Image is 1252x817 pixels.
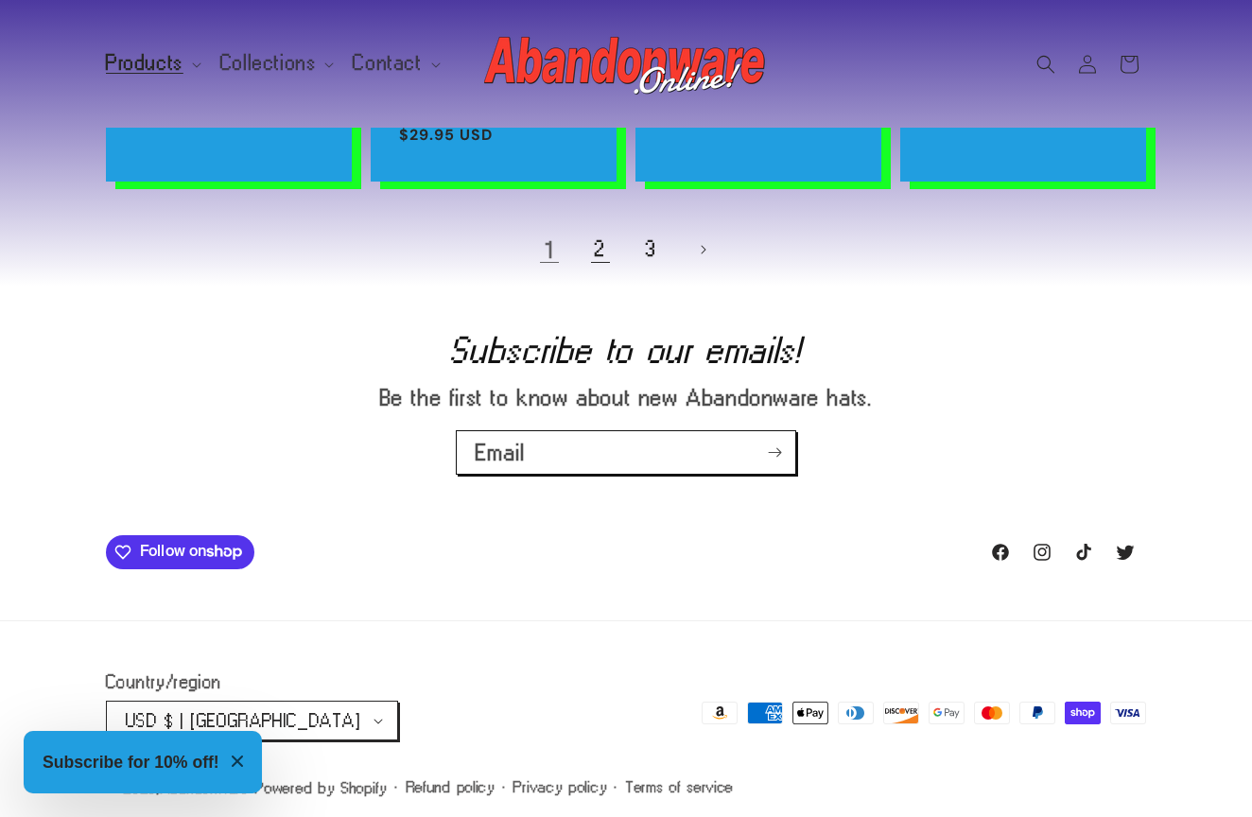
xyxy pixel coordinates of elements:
h2: Subscribe to our emails! [85,335,1167,365]
small: © 2025, [106,779,250,796]
a: Powered by Shopify [255,779,388,796]
a: Page 3 [631,229,672,270]
a: Next page [682,229,723,270]
a: Abandonware [478,19,775,109]
input: Email [457,431,795,474]
a: Privacy policy [513,778,607,796]
span: USD $ | [GEOGRAPHIC_DATA] [126,711,360,730]
a: Page 2 [580,229,621,270]
summary: Search [1025,43,1067,85]
summary: Contact [341,43,447,83]
span: Products [106,55,183,72]
p: Be the first to know about new Abandonware hats. [295,384,957,411]
a: Terms of service [626,778,734,796]
summary: Products [95,43,209,83]
nav: Pagination [106,229,1146,270]
span: Contact [353,55,422,72]
button: USD $ | [GEOGRAPHIC_DATA] [106,701,398,740]
summary: Collections [209,43,342,83]
button: Subscribe [754,430,795,475]
a: Page 1 [529,229,570,270]
span: Collections [220,55,317,72]
a: Abandonware [161,779,250,796]
h2: Country/region [106,672,398,691]
a: Refund policy [407,778,496,796]
img: Abandonware [484,26,768,102]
